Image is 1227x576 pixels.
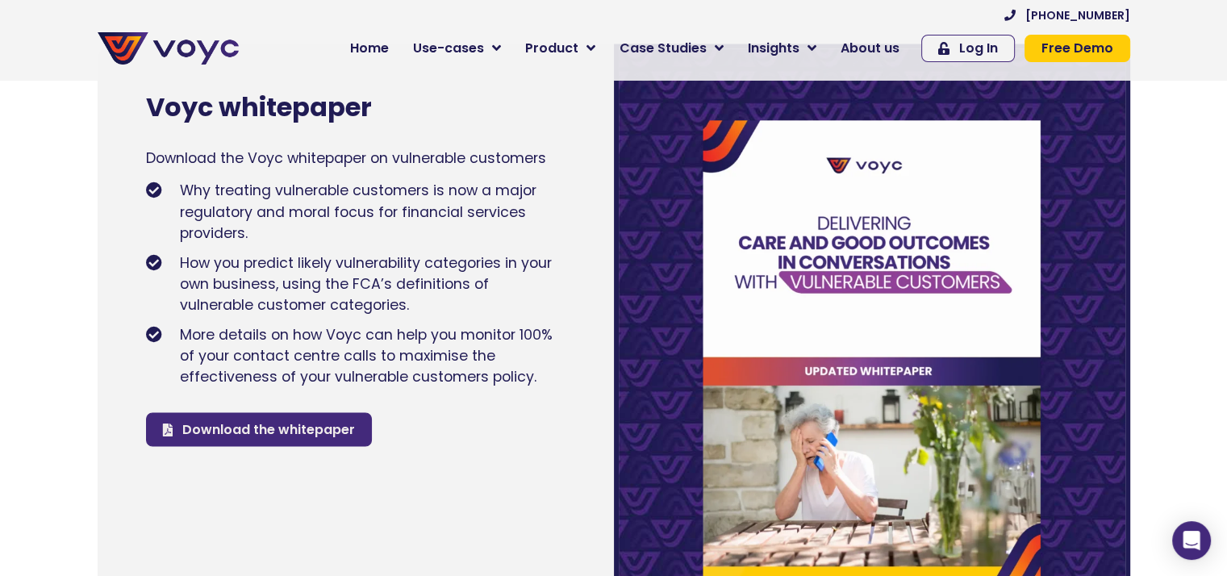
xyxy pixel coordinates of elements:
a: Free Demo [1025,35,1130,62]
a: Log In [921,35,1015,62]
span: Job title [214,131,269,149]
a: Download the whitepaper [146,412,372,446]
a: Home [338,32,401,65]
div: Open Intercom Messenger [1172,521,1211,560]
a: Product [513,32,607,65]
span: Log In [959,42,998,55]
img: voyc-full-logo [98,32,239,65]
a: Privacy Policy [332,336,408,352]
span: Case Studies [620,39,707,58]
a: Case Studies [607,32,736,65]
a: Use-cases [401,32,513,65]
p: Download the Voyc whitepaper on vulnerable customers [146,148,566,169]
a: Insights [736,32,828,65]
span: Home [350,39,389,58]
h2: Voyc whitepaper [146,92,566,123]
span: Download the whitepaper [182,419,355,439]
span: Phone [214,65,254,83]
span: Insights [748,39,799,58]
span: Product [525,39,578,58]
span: Free Demo [1041,42,1113,55]
a: [PHONE_NUMBER] [1004,10,1130,21]
a: About us [828,32,912,65]
span: [PHONE_NUMBER] [1025,10,1130,21]
span: More details on how Voyc can help you monitor 100% of your contact centre calls to maximise the e... [176,324,566,388]
span: How you predict likely vulnerability categories in your own business, using the FCA’s definitions... [176,253,566,316]
span: Use-cases [413,39,484,58]
span: Why treating vulnerable customers is now a major regulatory and moral focus for financial service... [176,180,566,244]
span: About us [841,39,899,58]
